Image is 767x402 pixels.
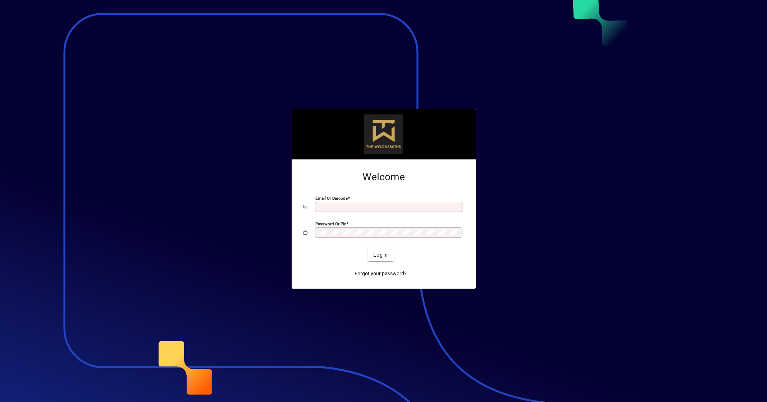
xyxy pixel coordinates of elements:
button: Login [367,248,394,261]
span: Login [373,251,388,259]
mat-label: Password or Pin [315,221,346,226]
a: Forgot your password? [352,267,410,280]
mat-label: Email or Barcode [315,196,348,201]
h2: Welcome [303,171,464,183]
span: Forgot your password? [355,270,407,277]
